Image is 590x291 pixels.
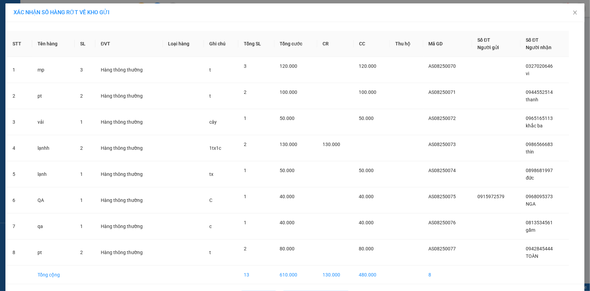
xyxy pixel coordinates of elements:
[32,57,74,83] td: mp
[209,119,217,125] span: cây
[526,45,552,50] span: Người nhận
[32,187,74,213] td: QA
[209,93,211,99] span: t
[80,145,83,151] span: 2
[429,220,456,225] span: AS08250076
[423,266,472,284] td: 8
[68,25,95,30] span: BD08250252
[359,246,374,251] span: 80.000
[209,198,212,203] span: C
[429,142,456,147] span: AS08250073
[280,220,295,225] span: 40.000
[526,168,553,173] span: 0898681997
[14,9,110,16] span: XÁC NHẬN SỐ HÀNG RỚT VỀ KHO GỬI
[526,116,553,121] span: 0965165113
[244,168,246,173] span: 1
[95,240,163,266] td: Hàng thông thường
[23,41,78,46] strong: BIÊN NHẬN GỬI HÀNG HOÁ
[280,246,295,251] span: 80.000
[7,15,16,32] img: logo
[429,89,456,95] span: AS08250071
[275,266,317,284] td: 610.000
[566,3,585,22] button: Close
[95,213,163,240] td: Hàng thông thường
[354,266,390,284] td: 480.000
[359,194,374,199] span: 40.000
[477,194,504,199] span: 0915972579
[7,47,14,57] span: Nơi gửi:
[359,63,377,69] span: 120.000
[354,31,390,57] th: CC
[359,89,377,95] span: 100.000
[204,31,238,57] th: Ghi chú
[7,83,32,109] td: 2
[429,116,456,121] span: AS08250072
[80,224,83,229] span: 1
[359,168,374,173] span: 50.000
[526,220,553,225] span: 0813534561
[68,47,94,55] span: PV [PERSON_NAME]
[7,161,32,187] td: 5
[52,47,63,57] span: Nơi nhận:
[244,116,246,121] span: 1
[317,31,353,57] th: CR
[280,194,295,199] span: 40.000
[429,168,456,173] span: AS08250074
[244,194,246,199] span: 1
[7,187,32,213] td: 6
[244,89,246,95] span: 2
[7,57,32,83] td: 1
[80,250,83,255] span: 2
[244,220,246,225] span: 1
[209,171,213,177] span: tx
[526,142,553,147] span: 0986566683
[238,266,274,284] td: 13
[280,168,295,173] span: 50.000
[95,135,163,161] td: Hàng thông thường
[526,201,536,207] span: NGA
[32,213,74,240] td: qa
[526,246,553,251] span: 0942845444
[80,198,83,203] span: 1
[526,97,539,102] span: thanh
[280,142,298,147] span: 130.000
[18,11,55,36] strong: CÔNG TY TNHH [GEOGRAPHIC_DATA] 214 QL13 - P.26 - Q.BÌNH THẠNH - TP HCM 1900888606
[95,57,163,83] td: Hàng thông thường
[280,116,295,121] span: 50.000
[64,30,95,36] span: 18:18:46 [DATE]
[32,109,74,135] td: vải
[359,116,374,121] span: 50.000
[477,37,490,43] span: Số ĐT
[244,246,246,251] span: 2
[80,119,83,125] span: 1
[163,31,204,57] th: Loại hàng
[477,45,499,50] span: Người gửi
[323,142,340,147] span: 130.000
[429,194,456,199] span: AS08250075
[32,240,74,266] td: pt
[95,83,163,109] td: Hàng thông thường
[95,161,163,187] td: Hàng thông thường
[526,37,539,43] span: Số ĐT
[275,31,317,57] th: Tổng cước
[526,253,539,259] span: TOÀN
[526,227,536,233] span: gấm
[390,31,423,57] th: Thu hộ
[80,67,83,72] span: 3
[526,175,534,181] span: đức
[209,145,221,151] span: 1tx1c
[526,89,553,95] span: 0944552514
[32,266,74,284] td: Tổng cộng
[244,63,246,69] span: 3
[526,63,553,69] span: 0327020646
[526,123,543,128] span: khắc ba
[32,161,74,187] td: lạnh
[32,135,74,161] td: lạnhh
[75,31,95,57] th: SL
[7,109,32,135] td: 3
[80,171,83,177] span: 1
[7,213,32,240] td: 7
[209,224,212,229] span: c
[423,31,472,57] th: Mã GD
[244,142,246,147] span: 2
